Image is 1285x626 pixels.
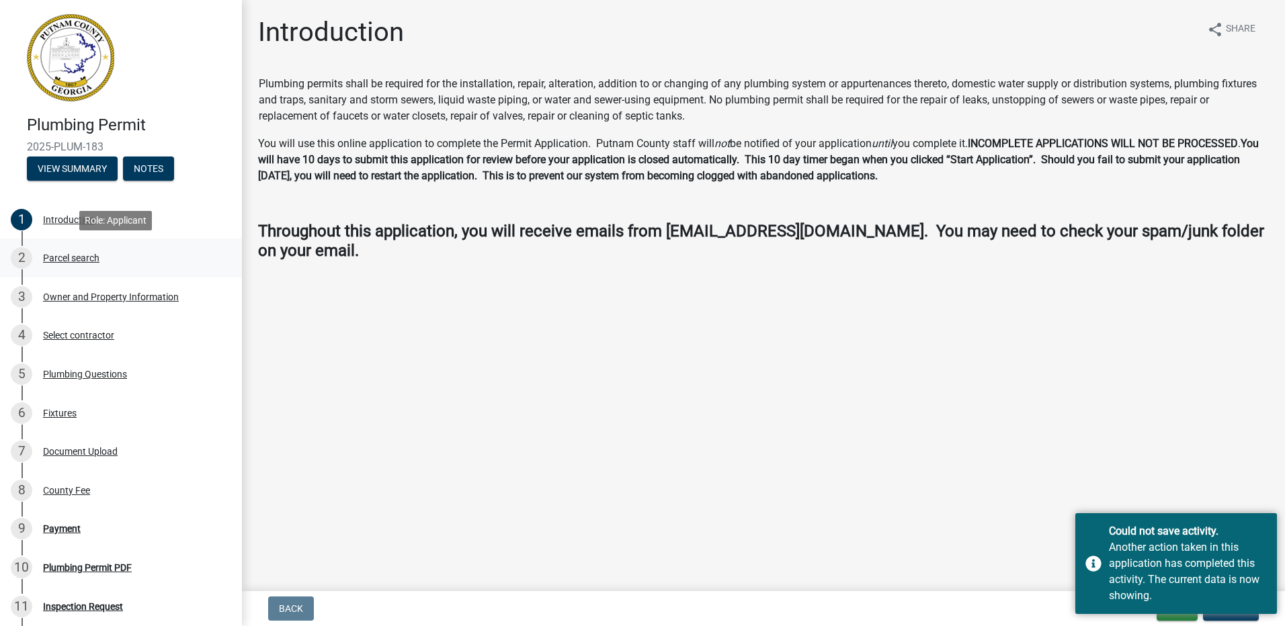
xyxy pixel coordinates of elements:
div: Introduction [43,215,95,224]
span: Back [279,603,303,614]
div: 2 [11,247,32,269]
i: until [872,137,893,150]
div: Another action taken in this application has completed this activity. The current data is now sho... [1109,539,1267,604]
span: 2025-PLUM-183 [27,140,215,153]
div: Fixtures [43,408,77,418]
div: 8 [11,480,32,501]
div: Select contractor [43,330,114,340]
strong: Throughout this application, you will receive emails from [EMAIL_ADDRESS][DOMAIN_NAME]. You may n... [258,222,1264,260]
strong: INCOMPLETE APPLICATIONS WILL NOT BE PROCESSED [968,137,1238,150]
img: Putnam County, Georgia [27,14,114,101]
button: Notes [123,156,174,181]
div: Role: Applicant [79,211,152,230]
i: share [1207,21,1223,38]
div: 11 [11,596,32,617]
wm-modal-confirm: Summary [27,164,118,175]
wm-modal-confirm: Notes [123,164,174,175]
button: shareShare [1196,16,1266,42]
div: Plumbing Questions [43,369,127,379]
div: 4 [11,324,32,346]
div: 9 [11,518,32,539]
div: Owner and Property Information [43,292,179,302]
i: not [714,137,730,150]
button: Back [268,596,314,621]
div: 5 [11,363,32,385]
div: 7 [11,441,32,462]
strong: You will have 10 days to submit this application for review before your application is closed aut... [258,137,1259,182]
div: County Fee [43,486,90,495]
h1: Introduction [258,16,404,48]
td: Plumbing permits shall be required for the installation, repair, alteration, addition to or chang... [258,75,1269,125]
div: 6 [11,402,32,424]
div: Document Upload [43,447,118,456]
div: 10 [11,557,32,578]
div: Could not save activity. [1109,523,1267,539]
p: You will use this online application to complete the Permit Application. Putnam County staff will... [258,136,1269,184]
div: Parcel search [43,253,99,263]
span: Share [1226,21,1255,38]
div: 1 [11,209,32,230]
div: Plumbing Permit PDF [43,563,132,572]
div: 3 [11,286,32,308]
button: View Summary [27,156,118,181]
div: Inspection Request [43,602,123,611]
div: Payment [43,524,81,533]
h4: Plumbing Permit [27,116,231,135]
